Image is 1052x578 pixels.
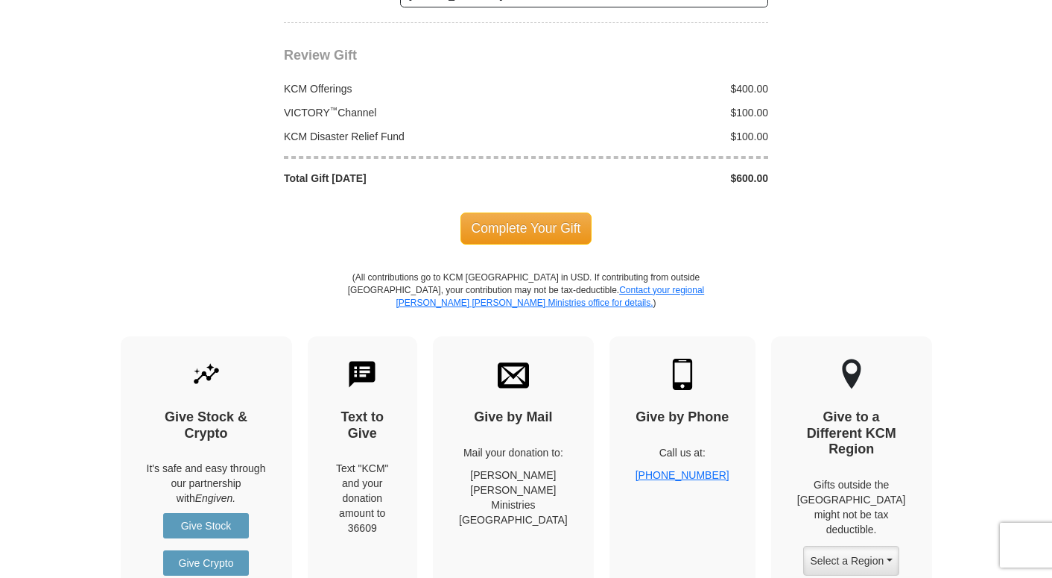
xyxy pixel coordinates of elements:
h4: Give by Phone [636,409,729,426]
div: Total Gift [DATE] [276,171,527,186]
div: KCM Disaster Relief Fund [276,129,527,144]
img: text-to-give.svg [346,359,378,390]
p: Gifts outside the [GEOGRAPHIC_DATA] might not be tax deductible. [797,477,906,537]
h4: Give to a Different KCM Region [797,409,906,458]
p: (All contributions go to KCM [GEOGRAPHIC_DATA] in USD. If contributing from outside [GEOGRAPHIC_D... [347,271,705,336]
i: Engiven. [195,492,235,504]
span: Review Gift [284,48,357,63]
h4: Give by Mail [459,409,568,426]
p: [PERSON_NAME] [PERSON_NAME] Ministries [GEOGRAPHIC_DATA] [459,468,568,527]
p: Mail your donation to: [459,445,568,460]
img: envelope.svg [498,359,529,390]
sup: ™ [330,105,338,114]
div: $600.00 [526,171,776,186]
a: Give Crypto [163,550,249,576]
p: Call us at: [636,445,729,460]
h4: Give Stock & Crypto [147,409,266,442]
div: VICTORY Channel [276,105,527,120]
img: give-by-stock.svg [191,359,222,390]
a: Give Stock [163,513,249,538]
img: other-region [841,359,862,390]
span: Complete Your Gift [460,213,592,244]
div: KCM Offerings [276,81,527,96]
p: It's safe and easy through our partnership with [147,461,266,506]
a: Contact your regional [PERSON_NAME] [PERSON_NAME] Ministries office for details. [396,285,704,308]
a: [PHONE_NUMBER] [636,469,729,481]
img: mobile.svg [667,359,698,390]
button: Select a Region [803,546,899,576]
div: $100.00 [526,129,776,144]
h4: Text to Give [334,409,392,442]
div: $400.00 [526,81,776,96]
div: $100.00 [526,105,776,120]
div: Text "KCM" and your donation amount to 36609 [334,461,392,535]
